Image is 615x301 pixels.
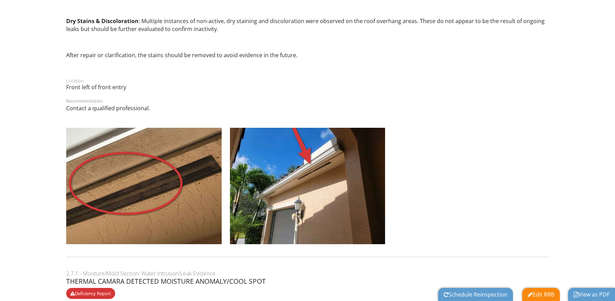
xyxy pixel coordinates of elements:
div: Deficiency Report [66,288,115,299]
a: View as PDF [574,291,609,298]
a: Schedule Reinspection [444,291,507,298]
p: After repair or clarification, the stains should be removed to avoid evidence in the future. [66,51,549,59]
p: : Multiple instances of non-active, dry staining and discoloration were observed on the roof over... [66,17,549,33]
p: Contact a qualified professional. [66,104,549,112]
p: Front left of front entry [66,83,549,91]
div: 2.7.1 - Moisture/Mold Section: Water Intrusion/Leak Evidence [66,270,549,277]
label: Recommendation [66,98,103,104]
img: 9562165%2Freports%2Fd2a29645-c728-4dd4-9941-af8e28ef7b08%2Fphotos%2F19584e07-ca4e-5df5-a4c4-8bb15... [230,128,385,244]
div: THERMAL CAMARA DETECTED MOISTURE ANOMALY/COOL SPOT [66,278,549,285]
img: 9562165%2Freports%2Fd2a29645-c728-4dd4-9941-af8e28ef7b08%2Fphotos%2F19584e07-ca4e-5df5-a4c4-8bb15... [66,128,222,244]
div: Location [66,78,549,83]
a: Edit RRB [528,291,554,298]
strong: Dry Stains & Discoloration [66,17,139,25]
